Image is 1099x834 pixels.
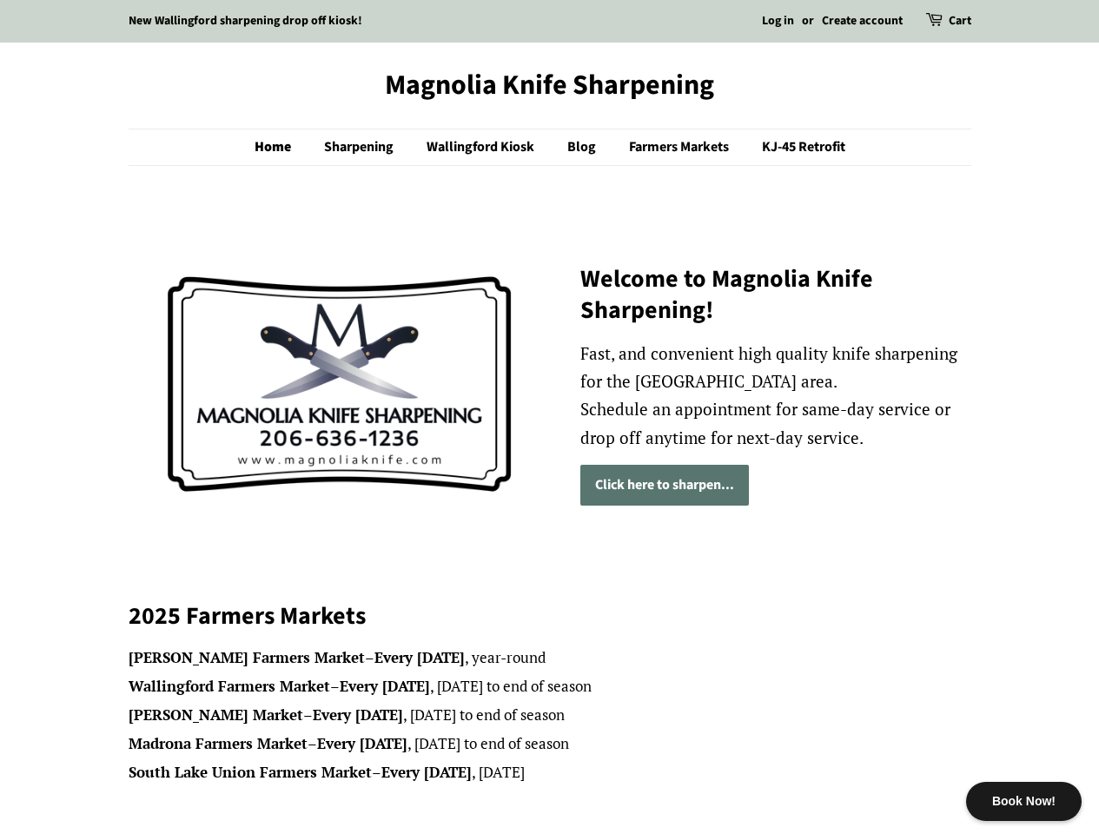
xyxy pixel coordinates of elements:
[374,647,465,667] strong: Every [DATE]
[129,600,971,632] h2: 2025 Farmers Markets
[802,11,814,32] li: or
[340,676,430,696] strong: Every [DATE]
[317,733,407,753] strong: Every [DATE]
[580,465,749,506] a: Click here to sharpen...
[129,733,308,753] strong: Madrona Farmers Market
[129,731,971,757] li: – , [DATE] to end of season
[255,129,308,165] a: Home
[949,11,971,32] a: Cart
[616,129,746,165] a: Farmers Markets
[129,703,971,728] li: – , [DATE] to end of season
[129,705,303,725] strong: [PERSON_NAME] Market
[129,762,372,782] strong: South Lake Union Farmers Market
[762,12,794,30] a: Log in
[414,129,552,165] a: Wallingford Kiosk
[129,69,971,102] a: Magnolia Knife Sharpening
[129,760,971,785] li: – , [DATE]
[129,676,330,696] strong: Wallingford Farmers Market
[129,647,365,667] strong: [PERSON_NAME] Farmers Market
[580,263,971,327] h2: Welcome to Magnolia Knife Sharpening!
[749,129,845,165] a: KJ-45 Retrofit
[311,129,411,165] a: Sharpening
[381,762,472,782] strong: Every [DATE]
[129,12,362,30] a: New Wallingford sharpening drop off kiosk!
[580,340,971,452] p: Fast, and convenient high quality knife sharpening for the [GEOGRAPHIC_DATA] area. Schedule an ap...
[966,782,1082,821] div: Book Now!
[554,129,613,165] a: Blog
[129,674,971,699] li: – , [DATE] to end of season
[129,645,971,671] li: – , year-round
[313,705,403,725] strong: Every [DATE]
[822,12,903,30] a: Create account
